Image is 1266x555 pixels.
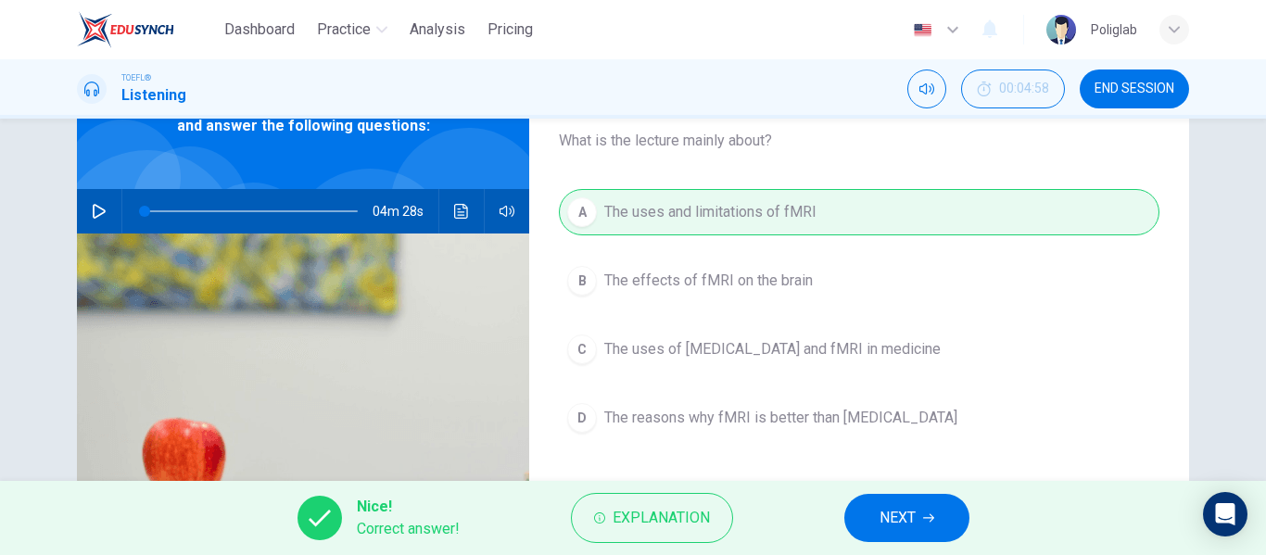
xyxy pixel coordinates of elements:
[961,69,1065,108] div: Hide
[571,493,733,543] button: Explanation
[999,82,1049,96] span: 00:04:58
[410,19,465,41] span: Analysis
[487,19,533,41] span: Pricing
[1080,69,1189,108] button: END SESSION
[1046,15,1076,44] img: Profile picture
[317,19,371,41] span: Practice
[402,13,473,46] button: Analysis
[1091,19,1137,41] div: Poliglab
[911,23,934,37] img: en
[77,11,174,48] img: EduSynch logo
[1095,82,1174,96] span: END SESSION
[480,13,540,46] button: Pricing
[559,130,1159,152] span: What is the lecture mainly about?
[357,496,460,518] span: Nice!
[844,494,969,542] button: NEXT
[121,71,151,84] span: TOEFL®
[880,505,916,531] span: NEXT
[310,13,395,46] button: Practice
[224,19,295,41] span: Dashboard
[77,11,217,48] a: EduSynch logo
[961,69,1065,108] button: 00:04:58
[373,189,438,233] span: 04m 28s
[1203,492,1247,536] div: Open Intercom Messenger
[217,13,302,46] button: Dashboard
[613,505,710,531] span: Explanation
[907,69,946,108] div: Mute
[357,518,460,540] span: Correct answer!
[447,189,476,233] button: Click to see the audio transcription
[121,84,186,107] h1: Listening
